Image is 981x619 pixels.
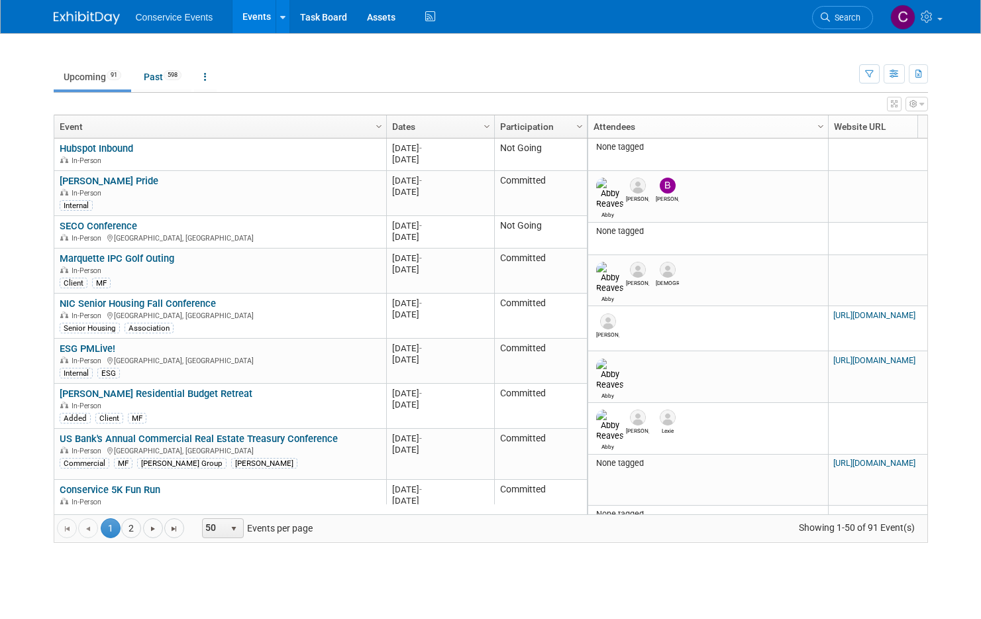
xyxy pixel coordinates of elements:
[101,518,121,538] span: 1
[626,278,649,286] div: Kristine Kehoe
[143,518,163,538] a: Go to the next page
[890,5,915,30] img: Chris Ogletree
[60,311,68,318] img: In-Person Event
[660,178,676,194] img: Brooke Jacques
[60,343,115,355] a: ESG PMLive!
[136,12,213,23] span: Conservice Events
[660,410,676,425] img: Lexie Goldberg
[60,142,133,154] a: Hubspot Inbound
[374,121,384,132] span: Column Settings
[60,156,68,163] img: In-Person Event
[72,447,105,455] span: In-Person
[60,413,91,423] div: Added
[419,176,422,186] span: -
[392,495,488,506] div: [DATE]
[786,518,927,537] span: Showing 1-50 of 91 Event(s)
[114,458,132,469] div: MF
[60,484,160,496] a: Conservice 5K Fun Run
[480,115,494,135] a: Column Settings
[392,253,488,264] div: [DATE]
[125,323,174,333] div: Association
[494,339,587,384] td: Committed
[60,458,109,469] div: Commercial
[60,175,158,187] a: [PERSON_NAME] Pride
[494,249,587,294] td: Committed
[60,433,338,445] a: US Bank's Annual Commercial Real Estate Treasury Conference
[494,384,587,429] td: Committed
[60,220,137,232] a: SECO Conference
[834,115,919,138] a: Website URL
[60,189,68,196] img: In-Person Event
[574,121,585,132] span: Column Settings
[60,388,252,400] a: [PERSON_NAME] Residential Budget Retreat
[596,441,619,450] div: Abby Reaves
[596,178,624,209] img: Abby Reaves
[392,309,488,320] div: [DATE]
[83,524,93,534] span: Go to the previous page
[833,458,915,468] a: [URL][DOMAIN_NAME]
[392,186,488,197] div: [DATE]
[203,519,225,537] span: 50
[630,410,646,425] img: Mary Lou Cabrera
[419,484,422,494] span: -
[54,64,131,89] a: Upcoming91
[60,498,68,504] img: In-Person Event
[593,509,823,520] div: None tagged
[134,64,191,89] a: Past598
[593,142,823,152] div: None tagged
[656,425,679,434] div: Lexie Goldberg
[626,425,649,434] div: Mary Lou Cabrera
[594,115,819,138] a: Attendees
[92,278,111,288] div: MF
[572,115,587,135] a: Column Settings
[128,413,146,423] div: MF
[60,402,68,408] img: In-Person Event
[630,178,646,194] img: Brooke Runyan
[392,264,488,275] div: [DATE]
[830,13,860,23] span: Search
[494,294,587,339] td: Committed
[596,359,624,390] img: Abby Reaves
[372,115,386,135] a: Column Settings
[78,518,98,538] a: Go to the previous page
[72,234,105,243] span: In-Person
[660,262,676,278] img: Christian Hoegh-Guldberg
[419,433,422,443] span: -
[392,433,488,444] div: [DATE]
[54,11,120,25] img: ExhibitDay
[72,189,105,197] span: In-Person
[813,115,828,135] a: Column Settings
[915,121,925,132] span: Column Settings
[72,357,105,365] span: In-Person
[169,524,180,534] span: Go to the last page
[913,115,927,135] a: Column Settings
[596,262,624,294] img: Abby Reaves
[596,410,624,441] img: Abby Reaves
[60,234,68,241] img: In-Person Event
[494,429,587,480] td: Committed
[60,447,68,453] img: In-Person Event
[419,253,422,263] span: -
[121,518,141,538] a: 2
[392,444,488,455] div: [DATE]
[392,298,488,309] div: [DATE]
[392,484,488,495] div: [DATE]
[630,262,646,278] img: Kristine Kehoe
[494,139,587,171] td: Not Going
[60,298,216,309] a: NIC Senior Housing Fall Conference
[593,226,823,237] div: None tagged
[164,70,181,80] span: 598
[229,524,239,534] span: select
[60,200,93,211] div: Internal
[137,458,227,469] div: [PERSON_NAME] Group
[72,266,105,275] span: In-Person
[392,142,488,154] div: [DATE]
[60,357,68,363] img: In-Person Event
[57,518,77,538] a: Go to the first page
[815,121,826,132] span: Column Settings
[392,231,488,243] div: [DATE]
[60,232,380,243] div: [GEOGRAPHIC_DATA], [GEOGRAPHIC_DATA]
[392,354,488,365] div: [DATE]
[72,311,105,320] span: In-Person
[72,498,105,506] span: In-Person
